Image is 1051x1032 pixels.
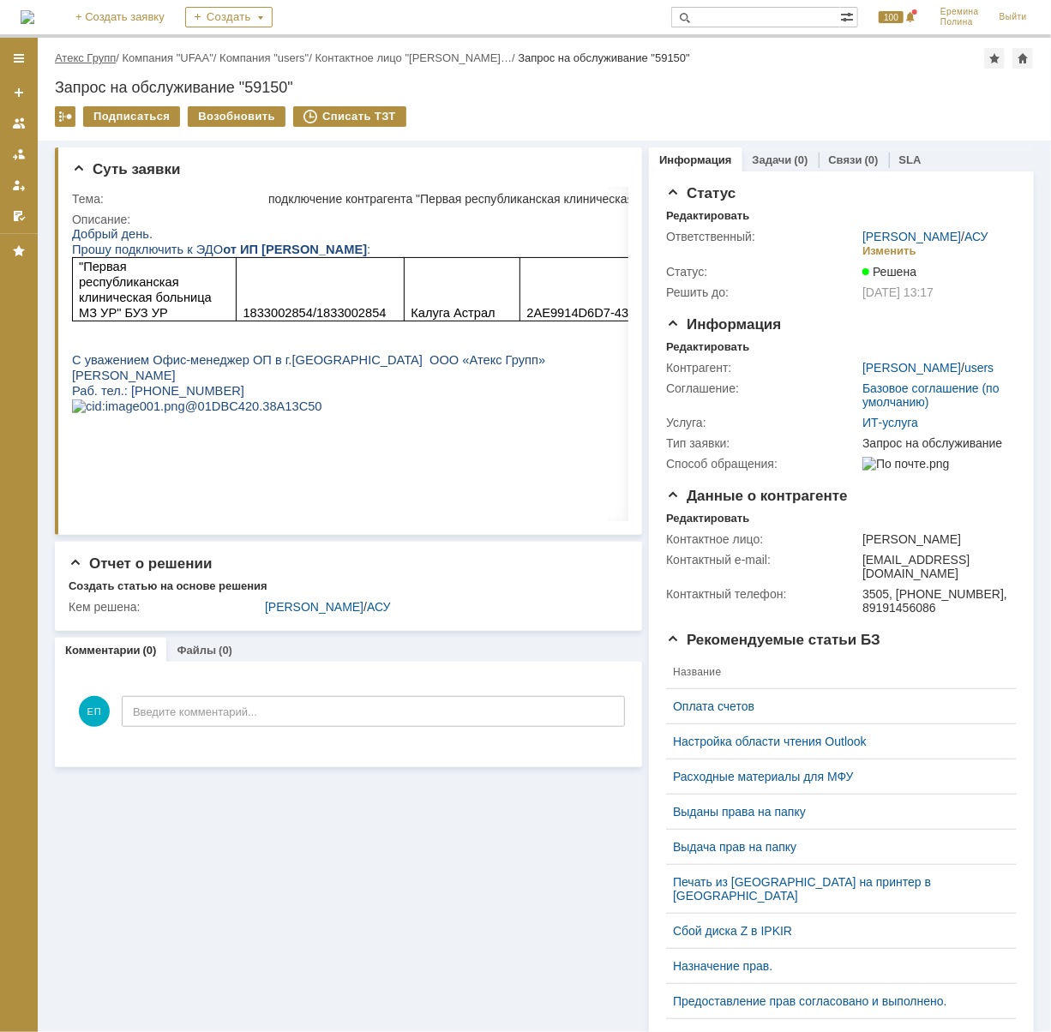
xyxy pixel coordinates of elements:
[940,7,979,17] span: Еремина
[339,80,423,93] span: Калуга Астрал
[862,361,961,375] a: [PERSON_NAME]
[666,587,859,601] div: Контактный телефон:
[5,171,33,199] a: Мои заявки
[69,579,267,593] div: Создать статью на основе решения
[862,230,961,243] a: [PERSON_NAME]
[666,185,736,201] span: Статус
[865,153,879,166] div: (0)
[862,244,916,258] div: Изменить
[862,361,994,375] div: /
[666,316,781,333] span: Информация
[185,7,273,27] div: Создать
[55,106,75,127] div: Работа с массовостью
[862,285,934,299] span: [DATE] 13:17
[454,80,731,93] span: 2AE9914D6D7-43S7-4715-AB04-7EA940788S99
[72,161,180,177] span: Суть заявки
[55,79,1034,96] div: Запрос на обслуживание "59150"
[673,770,996,783] a: Расходные материалы для МФУ
[123,51,220,64] div: /
[315,51,513,64] a: Контактное лицо "[PERSON_NAME]…
[265,600,363,614] a: [PERSON_NAME]
[69,555,212,572] span: Отчет о решении
[673,805,996,819] a: Выданы права на папку
[666,416,859,429] div: Услуга:
[5,202,33,230] a: Мои согласования
[964,361,994,375] a: users
[666,381,859,395] div: Соглашение:
[219,51,315,64] div: /
[659,153,731,166] a: Информация
[673,735,996,748] a: Настройка области чтения Outlook
[666,209,749,223] div: Редактировать
[666,457,859,471] div: Способ обращения:
[265,600,620,614] div: /
[744,64,910,93] span: 0813500000125012895 от [DATE] (код в 1с Т00131501)
[862,381,1000,409] a: Базовое соглашение (по умолчанию)
[315,51,519,64] div: /
[673,924,996,938] a: Сбой диска Z в IPKIR
[829,153,862,166] a: Связи
[899,153,922,166] a: SLA
[879,11,904,23] span: 100
[673,699,996,713] a: Оплата счетов
[5,141,33,168] a: Заявки в моей ответственности
[72,213,997,226] div: Описание:
[171,80,314,93] span: 1833002854/1833002854
[151,16,295,30] b: от ИП [PERSON_NAME]
[55,51,123,64] div: /
[7,33,140,93] span: "Первая республиканская клиническая больница МЗ УР" БУЗ УР
[862,587,1010,615] div: 3505, [PHONE_NUMBER], 89191456086
[673,959,996,973] a: Назначение прав.
[5,79,33,106] a: Создать заявку
[862,532,1010,546] div: [PERSON_NAME]
[65,644,141,657] a: Комментарии
[123,51,213,64] a: Компания "UFAA"
[795,153,808,166] div: (0)
[177,644,216,657] a: Файлы
[753,153,792,166] a: Задачи
[1012,48,1033,69] div: Сделать домашней страницей
[673,875,996,903] a: Печать из [GEOGRAPHIC_DATA] на принтер в [GEOGRAPHIC_DATA]
[666,436,859,450] div: Тип заявки:
[862,553,1010,580] div: [EMAIL_ADDRESS][DOMAIN_NAME]
[862,457,949,471] img: По почте.png
[964,230,988,243] a: АСУ
[984,48,1005,69] div: Добавить в избранное
[666,265,859,279] div: Статус:
[666,512,749,525] div: Редактировать
[5,110,33,137] a: Заявки на командах
[666,230,859,243] div: Ответственный:
[367,600,391,614] a: АСУ
[673,994,996,1008] a: Предоставление прав согласовано и выполнено.
[268,192,994,206] div: подключение контрагента "Первая республиканская клиническая больница МЗ УР" БУЗ УР (от ИП [PERSON...
[666,656,1003,689] th: Название
[666,361,859,375] div: Контрагент:
[219,51,309,64] a: Компания "users"
[79,696,110,727] span: ЕП
[666,532,859,546] div: Контактное лицо:
[143,644,157,657] div: (0)
[862,230,988,243] div: /
[666,340,749,354] div: Редактировать
[69,600,261,614] div: Кем решена:
[666,488,848,504] span: Данные о контрагенте
[518,51,690,64] div: Запрос на обслуживание "59150"
[862,436,1010,450] div: Запрос на обслуживание
[940,17,979,27] span: Полина
[21,10,34,24] a: Перейти на домашнюю страницу
[21,10,34,24] img: logo
[673,840,996,854] a: Выдача прав на папку
[862,416,918,429] a: ИТ-услуга
[666,285,859,299] div: Решить до:
[840,8,857,24] span: Расширенный поиск
[219,644,232,657] div: (0)
[666,553,859,567] div: Контактный e-mail:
